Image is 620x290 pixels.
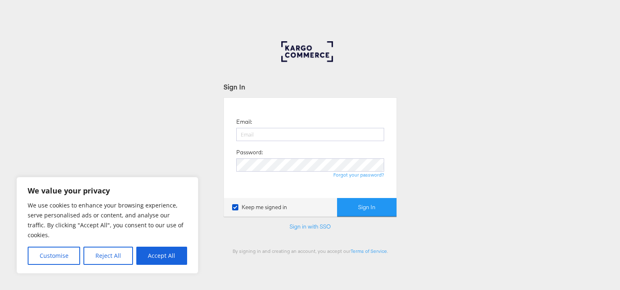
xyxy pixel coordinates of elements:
label: Keep me signed in [232,203,287,211]
label: Password: [236,149,263,156]
a: Forgot your password? [333,172,384,178]
div: By signing in and creating an account, you accept our . [223,248,397,254]
div: Sign In [223,82,397,92]
div: We value your privacy [17,177,198,273]
p: We value your privacy [28,186,187,196]
button: Customise [28,247,80,265]
button: Accept All [136,247,187,265]
p: We use cookies to enhance your browsing experience, serve personalised ads or content, and analys... [28,200,187,240]
button: Reject All [83,247,133,265]
a: Terms of Service [351,248,387,254]
a: Sign in with SSO [290,223,331,230]
label: Email: [236,118,252,126]
input: Email [236,128,384,141]
button: Sign In [337,198,397,217]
